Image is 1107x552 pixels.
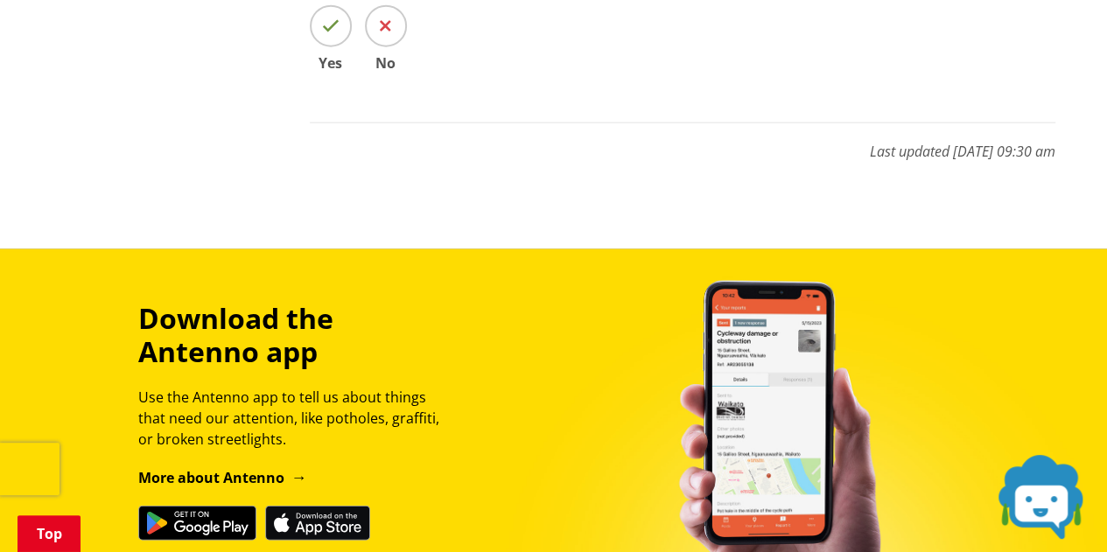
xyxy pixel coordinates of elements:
span: Yes [310,56,352,70]
p: Last updated [DATE] 09:30 am [310,122,1055,162]
p: Use the Antenno app to tell us about things that need our attention, like potholes, graffiti, or ... [138,387,455,450]
h3: Download the Antenno app [138,302,455,369]
span: No [365,56,407,70]
img: Get it on Google Play [138,506,256,541]
img: Download on the App Store [265,506,370,541]
a: Top [18,515,81,552]
a: More about Antenno [138,468,307,487]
